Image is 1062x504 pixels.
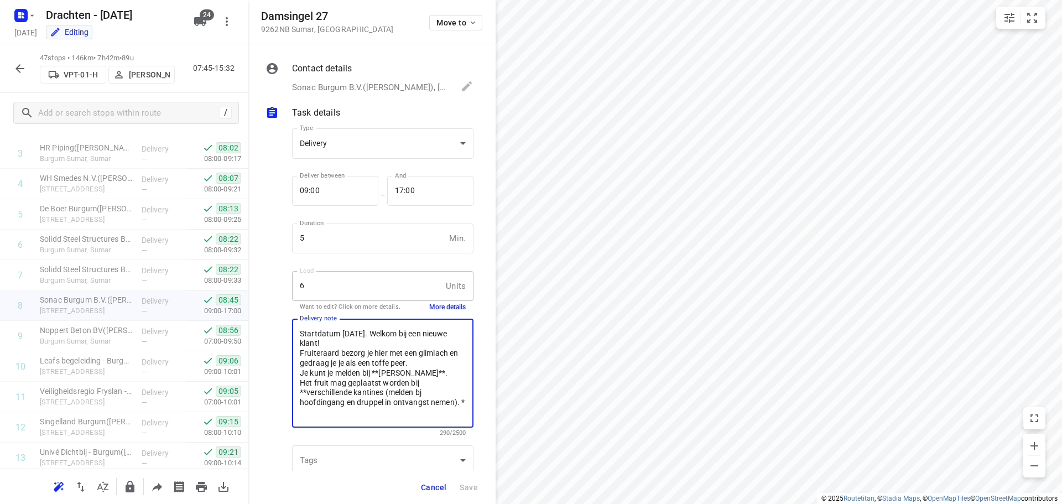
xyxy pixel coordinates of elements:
span: Sort by time window [92,481,114,491]
p: Prins Bernhardstraat 1A, Burgum [40,366,133,377]
button: Cancel [417,477,451,497]
span: 08:22 [216,233,241,245]
p: VPT-01-H [64,70,98,79]
p: 08:00-09:21 [186,184,241,195]
span: 08:45 [216,294,241,305]
p: 08:00-09:25 [186,214,241,225]
button: Map settings [998,7,1021,29]
p: 09:00-17:00 [186,305,241,316]
span: — [142,307,147,315]
p: [PERSON_NAME] [129,70,170,79]
p: Prins Bernhardstraat 1A, Burgum [40,397,133,408]
p: 08:00-09:33 [186,275,241,286]
div: Delivery [300,139,456,149]
button: Lock route [119,476,141,498]
input: Add or search stops within route [38,105,220,122]
div: 13 [15,453,25,463]
button: VPT-01-H [40,66,106,84]
span: — [142,337,147,346]
svg: Done [202,446,214,458]
p: — [378,191,387,200]
p: Delivery [142,417,183,428]
svg: Done [202,233,214,245]
div: 11 [15,392,25,402]
span: 08:56 [216,325,241,336]
div: 12 [15,422,25,433]
svg: Done [202,142,214,153]
span: — [142,429,147,437]
span: Print shipping labels [168,481,190,491]
span: 89u [122,54,133,62]
p: 09:00-10:01 [186,366,241,377]
p: Delivery [142,356,183,367]
li: © 2025 , © , © © contributors [821,495,1058,502]
p: Leafs begeleiding - Burgum(Ilse Ytsma) [40,355,133,366]
div: 7 [18,270,23,280]
svg: Done [202,355,214,366]
a: OpenMapTiles [928,495,970,502]
span: 290/2500 [440,429,466,437]
span: 09:15 [216,416,241,427]
div: 8 [18,300,23,311]
p: 47 stops • 146km • 7h42m [40,53,175,64]
span: — [142,246,147,254]
svg: Done [202,386,214,397]
div: Task details [265,106,473,122]
span: • [119,54,122,62]
div: 6 [18,240,23,250]
p: Burgum Sumar, Sumar [40,245,133,256]
p: 07:45-15:32 [193,63,239,74]
svg: Done [202,416,214,427]
span: Print route [190,481,212,491]
span: 08:07 [216,173,241,184]
p: [STREET_ADDRESS] [40,305,133,316]
p: Delivery [142,448,183,459]
p: [STREET_ADDRESS] [40,427,133,438]
span: 09:06 [216,355,241,366]
p: Delivery [142,204,183,215]
span: — [142,185,147,194]
div: You are currently in edit mode. [50,27,88,38]
p: Noppert Beton BV(Therese Meindertsma) [40,325,133,336]
a: Stadia Maps [882,495,920,502]
p: WH Smedes N.V.(Frans Vlak) [40,173,133,184]
span: — [142,368,147,376]
button: Move to [429,15,482,30]
p: Min. [449,232,466,245]
span: 08:13 [216,203,241,214]
h5: Damsingel 27 [261,10,393,23]
p: Units [446,280,466,293]
span: Cancel [421,483,446,492]
h5: Rename [41,6,185,24]
p: De Boer Burgum(Heinze de Boer) [40,203,133,214]
p: Solidd Steel Structures BV(Aaltje Huitema) [40,264,133,275]
button: [PERSON_NAME] [108,66,175,84]
p: 9262NB Sumar , [GEOGRAPHIC_DATA] [261,25,393,34]
p: Burgum Sumar, Sumar [40,336,133,347]
div: 9 [18,331,23,341]
span: 24 [200,9,214,20]
p: Burgum Sumar, Sumar [40,275,133,286]
span: 08:02 [216,142,241,153]
p: [STREET_ADDRESS] [40,458,133,469]
p: Solidd Steel Structures BV([PERSON_NAME]) [40,233,133,245]
p: Veiligheidsregio Fryslan - JGZ Burgum(Annegré Bakker / Welmoed Veening / Paula Kramer ) [40,386,133,397]
div: 3 [18,148,23,159]
p: [STREET_ADDRESS] [40,214,133,225]
p: 08:00-09:32 [186,245,241,256]
div: small contained button group [996,7,1045,29]
p: 07:00-10:01 [186,397,241,408]
p: Delivery [142,265,183,276]
div: ​ [292,445,473,476]
p: Want to edit? Click on more details. [300,303,400,312]
a: Routetitan [844,495,874,502]
p: Delivery [142,174,183,185]
p: Delivery [142,143,183,154]
svg: Done [202,264,214,275]
span: — [142,277,147,285]
div: Delivery [292,128,473,159]
svg: Edit [460,80,473,93]
svg: Done [202,325,214,336]
p: Burgum Sumar, Sumar [40,153,133,164]
p: Delivery [142,295,183,306]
